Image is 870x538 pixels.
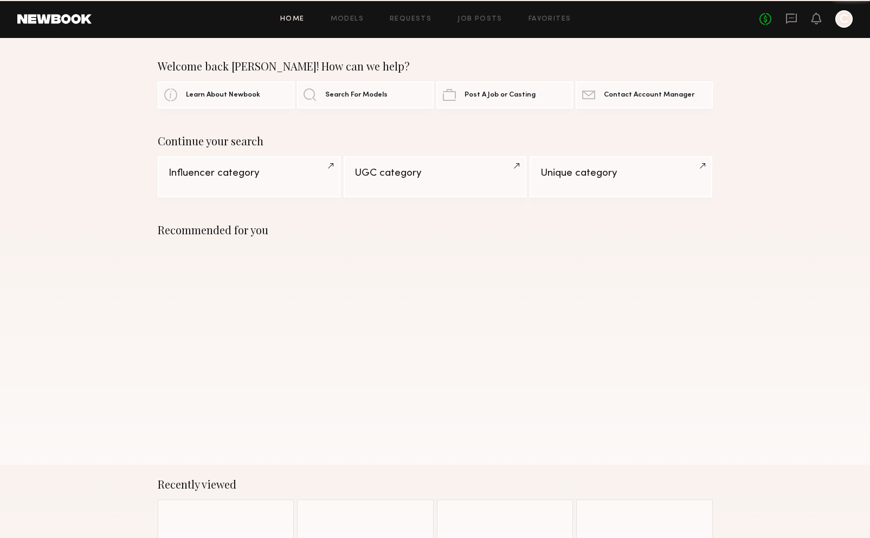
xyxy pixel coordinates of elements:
[604,92,694,99] span: Contact Account Manager
[457,16,502,23] a: Job Posts
[158,223,713,236] div: Recommended for you
[325,92,388,99] span: Search For Models
[436,81,573,108] a: Post A Job or Casting
[355,168,515,178] div: UGC category
[280,16,305,23] a: Home
[158,156,340,197] a: Influencer category
[540,168,701,178] div: Unique category
[169,168,330,178] div: Influencer category
[529,16,571,23] a: Favorites
[835,10,853,28] a: C
[465,92,536,99] span: Post A Job or Casting
[530,156,712,197] a: Unique category
[297,81,434,108] a: Search For Models
[576,81,712,108] a: Contact Account Manager
[186,92,260,99] span: Learn About Newbook
[158,60,713,73] div: Welcome back [PERSON_NAME]! How can we help?
[344,156,526,197] a: UGC category
[158,478,713,491] div: Recently viewed
[331,16,364,23] a: Models
[390,16,431,23] a: Requests
[158,134,713,148] div: Continue your search
[158,81,294,108] a: Learn About Newbook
